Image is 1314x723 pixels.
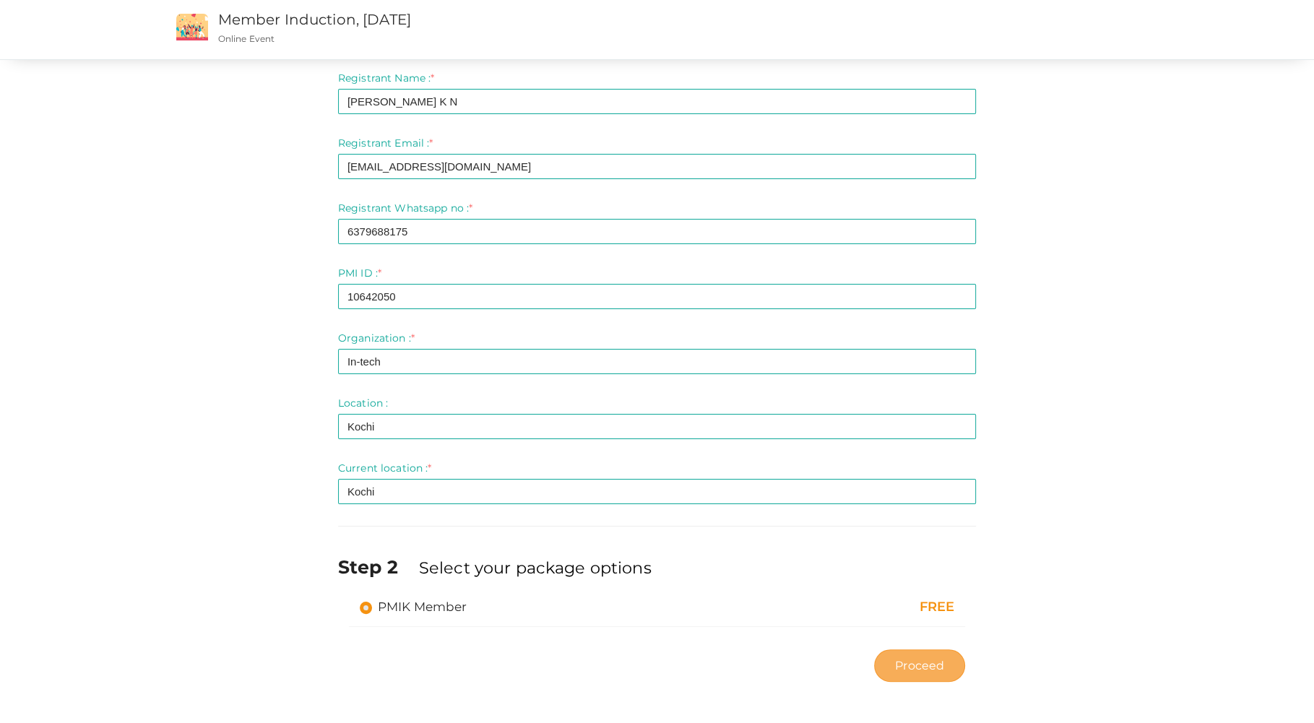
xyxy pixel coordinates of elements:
[338,266,381,280] label: PMI ID :
[419,556,652,579] label: Select your package options
[218,11,411,28] a: Member Induction, [DATE]
[338,331,415,345] label: Organization :
[338,136,433,150] label: Registrant Email :
[774,598,954,617] div: FREE
[338,89,976,114] input: Enter registrant name here.
[218,33,876,45] p: Online Event
[338,71,435,85] label: Registrant Name :
[874,649,965,682] button: Proceed
[338,396,388,410] label: Location :
[338,201,473,215] label: Registrant Whatsapp no :
[895,657,944,674] span: Proceed
[338,154,976,179] input: Enter registrant email here.
[176,14,208,40] img: event2.png
[338,461,432,475] label: Current location :
[338,554,416,580] label: Step 2
[338,219,976,244] input: Enter registrant phone no here.
[360,598,467,615] label: PMIK Member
